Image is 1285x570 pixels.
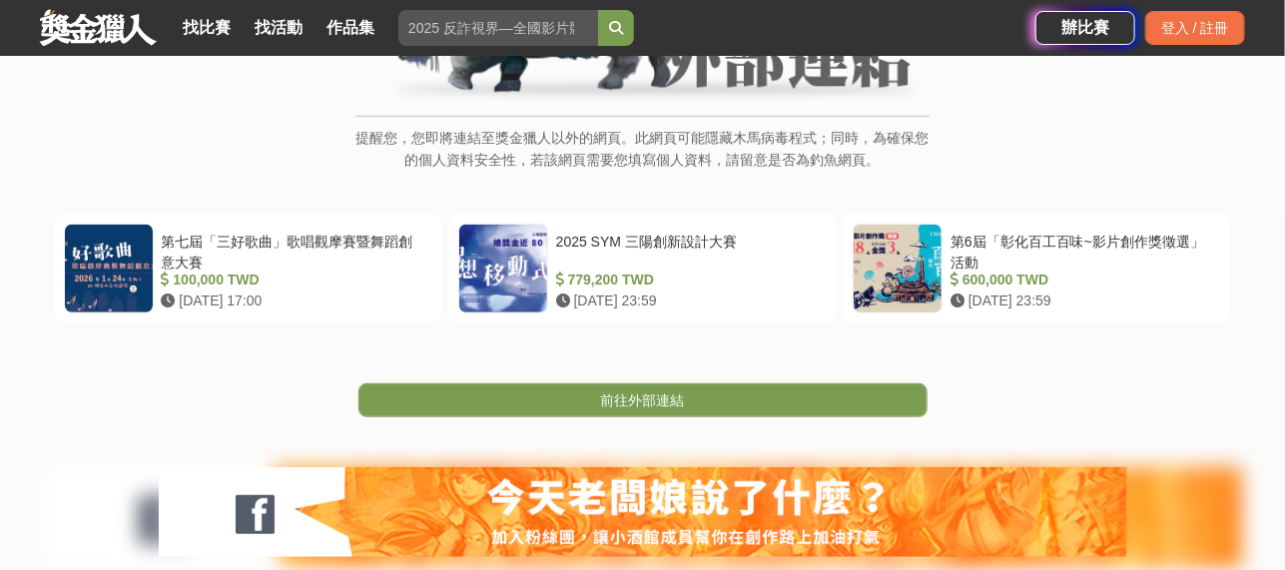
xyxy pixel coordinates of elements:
[951,290,1213,311] div: [DATE] 23:59
[247,14,311,42] a: 找活動
[951,232,1213,270] div: 第6屆「彰化百工百味~影片創作獎徵選」活動
[355,127,930,192] p: 提醒您，您即將連結至獎金獵人以外的網頁。此網頁可能隱藏木馬病毒程式；同時，為確保您的個人資料安全性，若該網頁需要您填寫個人資料，請留意是否為釣魚網頁。
[556,232,819,270] div: 2025 SYM 三陽創新設計大賽
[951,270,1213,290] div: 600,000 TWD
[1035,11,1135,45] a: 辦比賽
[319,14,382,42] a: 作品集
[843,214,1231,323] a: 第6屆「彰化百工百味~影片創作獎徵選」活動 600,000 TWD [DATE] 23:59
[358,383,928,417] a: 前往外部連結
[162,232,424,270] div: 第七屆「三好歌曲」歌唱觀摩賽暨舞蹈創意大賽
[162,270,424,290] div: 100,000 TWD
[159,467,1127,557] img: 127fc932-0e2d-47dc-a7d9-3a4a18f96856.jpg
[448,214,837,323] a: 2025 SYM 三陽創新設計大賽 779,200 TWD [DATE] 23:59
[556,270,819,290] div: 779,200 TWD
[398,10,598,46] input: 2025 反詐視界—全國影片競賽
[54,214,442,323] a: 第七屆「三好歌曲」歌唱觀摩賽暨舞蹈創意大賽 100,000 TWD [DATE] 17:00
[162,290,424,311] div: [DATE] 17:00
[175,14,239,42] a: 找比賽
[1145,11,1245,45] div: 登入 / 註冊
[601,392,685,408] span: 前往外部連結
[556,290,819,311] div: [DATE] 23:59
